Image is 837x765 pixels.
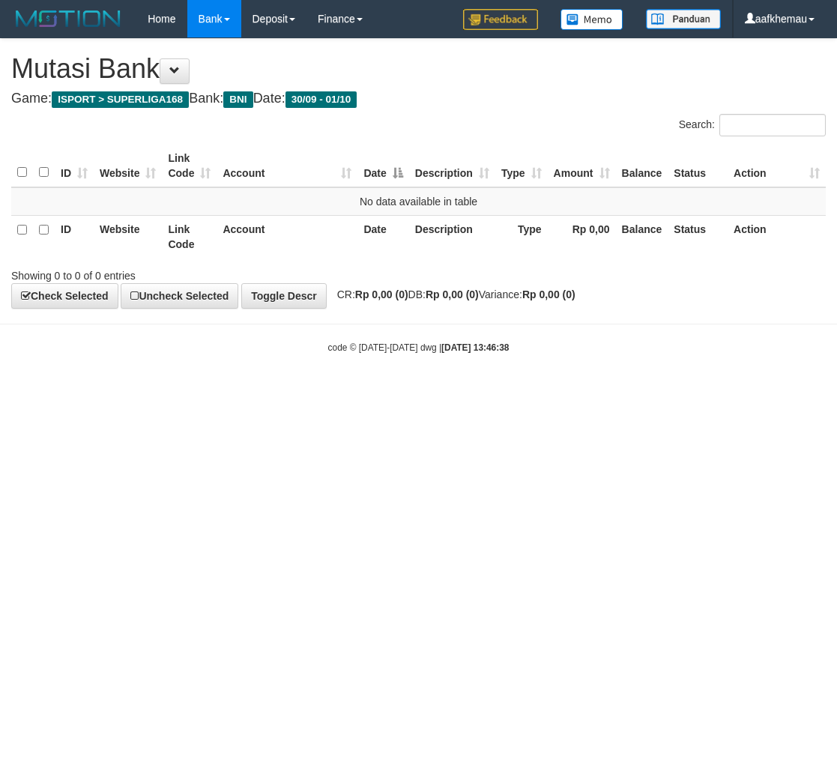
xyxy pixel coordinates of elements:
[52,91,189,108] span: ISPORT > SUPERLIGA168
[728,215,826,258] th: Action
[668,215,728,258] th: Status
[11,91,826,106] h4: Game: Bank: Date:
[357,145,408,187] th: Date: activate to sort column descending
[94,145,162,187] th: Website: activate to sort column ascending
[409,215,495,258] th: Description
[646,9,721,29] img: panduan.png
[548,215,616,258] th: Rp 0,00
[616,215,668,258] th: Balance
[357,215,408,258] th: Date
[728,145,826,187] th: Action: activate to sort column ascending
[241,283,327,309] a: Toggle Descr
[55,145,94,187] th: ID: activate to sort column ascending
[463,9,538,30] img: Feedback.jpg
[719,114,826,136] input: Search:
[11,283,118,309] a: Check Selected
[328,342,510,353] small: code © [DATE]-[DATE] dwg |
[330,288,575,300] span: CR: DB: Variance:
[217,145,357,187] th: Account: activate to sort column ascending
[162,145,217,187] th: Link Code: activate to sort column ascending
[94,215,162,258] th: Website
[409,145,495,187] th: Description: activate to sort column ascending
[162,215,217,258] th: Link Code
[426,288,479,300] strong: Rp 0,00 (0)
[355,288,408,300] strong: Rp 0,00 (0)
[560,9,623,30] img: Button%20Memo.svg
[11,187,826,216] td: No data available in table
[668,145,728,187] th: Status
[495,215,548,258] th: Type
[11,54,826,84] h1: Mutasi Bank
[495,145,548,187] th: Type: activate to sort column ascending
[11,262,337,283] div: Showing 0 to 0 of 0 entries
[223,91,253,108] span: BNI
[285,91,357,108] span: 30/09 - 01/10
[616,145,668,187] th: Balance
[522,288,575,300] strong: Rp 0,00 (0)
[217,215,357,258] th: Account
[548,145,616,187] th: Amount: activate to sort column ascending
[441,342,509,353] strong: [DATE] 13:46:38
[55,215,94,258] th: ID
[11,7,125,30] img: MOTION_logo.png
[679,114,826,136] label: Search:
[121,283,238,309] a: Uncheck Selected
